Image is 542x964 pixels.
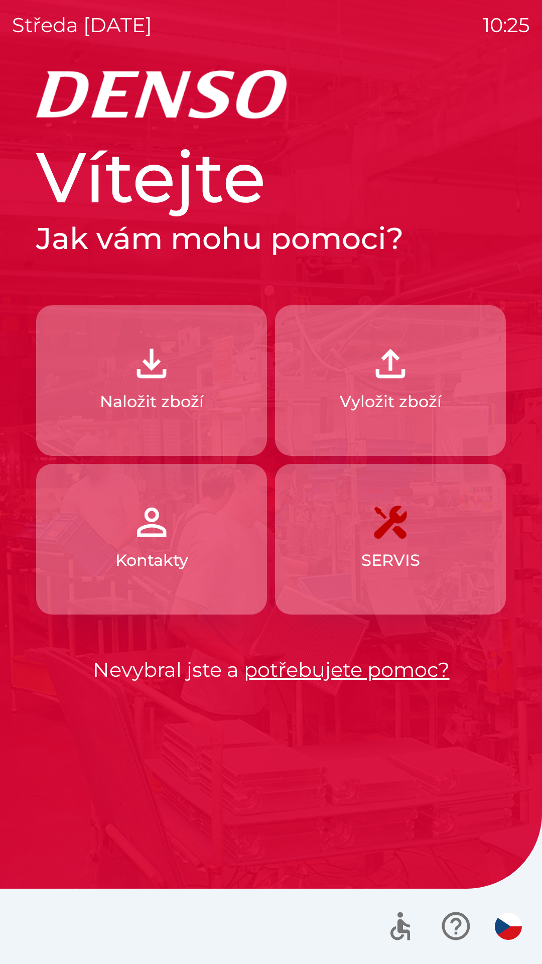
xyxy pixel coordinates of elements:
[275,464,506,615] button: SERVIS
[129,500,174,544] img: 072f4d46-cdf8-44b2-b931-d189da1a2739.png
[36,655,506,685] p: Nevybral jste a
[275,305,506,456] button: Vyložit zboží
[36,135,506,220] h1: Vítejte
[495,913,522,940] img: cs flag
[244,657,450,682] a: potřebujete pomoc?
[483,10,530,40] p: 10:25
[12,10,152,40] p: středa [DATE]
[361,548,420,572] p: SERVIS
[36,70,506,118] img: Logo
[36,464,267,615] button: Kontakty
[36,220,506,257] h2: Jak vám mohu pomoci?
[100,390,204,414] p: Naložit zboží
[368,500,413,544] img: 7408382d-57dc-4d4c-ad5a-dca8f73b6e74.png
[340,390,442,414] p: Vyložit zboží
[36,305,267,456] button: Naložit zboží
[368,341,413,386] img: 2fb22d7f-6f53-46d3-a092-ee91fce06e5d.png
[129,341,174,386] img: 918cc13a-b407-47b8-8082-7d4a57a89498.png
[115,548,188,572] p: Kontakty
